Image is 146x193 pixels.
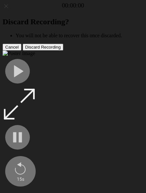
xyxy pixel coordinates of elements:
button: Discard Recording [23,44,64,51]
button: Cancel [3,44,21,51]
a: 00:00:00 [62,2,84,9]
img: Poster Image [3,51,35,56]
li: You will not be able to recover this once discarded. [16,33,143,39]
h2: Discard Recording? [3,17,143,26]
